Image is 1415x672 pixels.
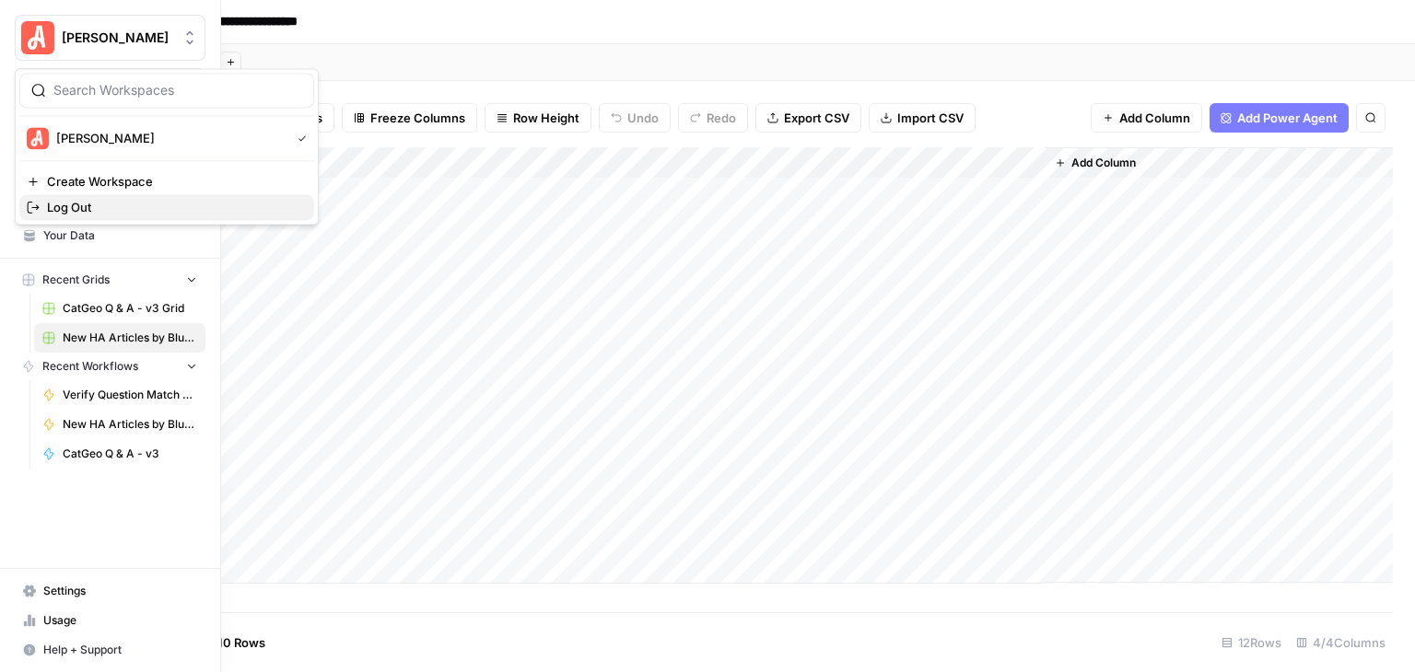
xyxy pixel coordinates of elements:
span: Recent Workflows [42,358,138,375]
span: [PERSON_NAME] [62,29,173,47]
div: 4/4 Columns [1289,628,1393,657]
button: Export CSV [755,103,861,133]
button: Undo [599,103,671,133]
img: Angi Logo [27,127,49,149]
button: Recent Grids [15,266,205,294]
span: New HA Articles by Blueprint Grid [63,330,197,346]
span: New HA Articles by Blueprint [63,416,197,433]
a: CatGeo Q & A - v3 [34,439,205,469]
span: Add Power Agent [1237,109,1338,127]
span: Add Column [1119,109,1190,127]
span: Verify Question Match Template [63,387,197,403]
button: Add Column [1091,103,1202,133]
button: Row Height [485,103,591,133]
button: Add Power Agent [1210,103,1349,133]
span: Export CSV [784,109,849,127]
span: Row Height [513,109,579,127]
a: Create Workspace [19,168,314,194]
button: Recent Workflows [15,353,205,380]
div: Workspace: Angi [15,68,319,225]
span: [PERSON_NAME] [56,129,283,147]
span: Help + Support [43,642,197,658]
button: Freeze Columns [342,103,477,133]
span: CatGeo Q & A - v3 [63,446,197,462]
a: Settings [15,576,205,606]
a: CatGeo Q & A - v3 Grid [34,294,205,323]
span: Redo [707,109,736,127]
button: Add Column [1047,151,1143,175]
button: Help + Support [15,635,205,665]
button: Redo [678,103,748,133]
span: Freeze Columns [370,109,465,127]
span: Recent Grids [42,272,110,288]
a: Your Data [15,221,205,250]
a: Verify Question Match Template [34,380,205,410]
span: CatGeo Q & A - v3 Grid [63,300,197,317]
span: Usage [43,612,197,629]
div: 12 Rows [1214,628,1289,657]
a: Log Out [19,194,314,220]
span: Add Column [1071,155,1136,171]
span: Import CSV [897,109,964,127]
a: New HA Articles by Blueprint Grid [34,323,205,353]
span: Undo [627,109,659,127]
a: New HA Articles by Blueprint [34,410,205,439]
span: Create Workspace [47,172,299,191]
span: Settings [43,583,197,599]
button: Import CSV [869,103,976,133]
img: Angi Logo [21,21,54,54]
span: Log Out [47,198,299,216]
span: Add 10 Rows [192,633,265,652]
a: Usage [15,606,205,635]
button: Workspace: Angi [15,15,205,61]
span: Your Data [43,227,197,244]
input: Search Workspaces [53,81,302,99]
